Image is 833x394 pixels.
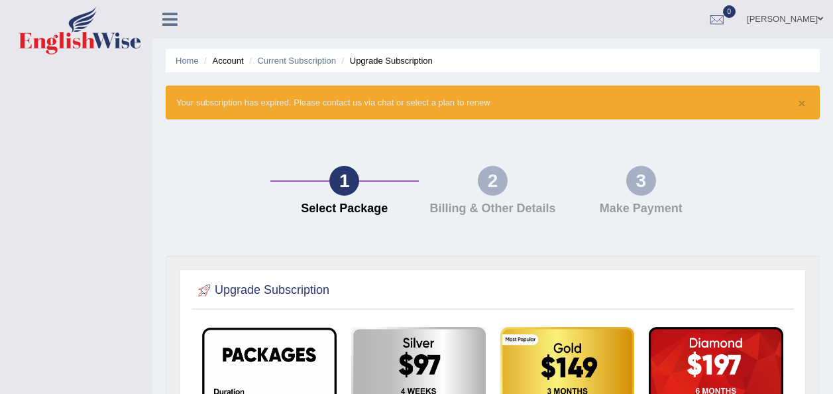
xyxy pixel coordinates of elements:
[478,166,508,196] div: 2
[329,166,359,196] div: 1
[195,281,329,300] h2: Upgrade Subscription
[798,96,806,110] button: ×
[626,166,656,196] div: 3
[277,202,412,216] h4: Select Package
[573,202,708,216] h4: Make Payment
[339,54,433,67] li: Upgrade Subscription
[176,56,199,66] a: Home
[166,86,820,119] div: Your subscription has expired. Please contact us via chat or select a plan to renew
[257,56,336,66] a: Current Subscription
[201,54,243,67] li: Account
[425,202,561,216] h4: Billing & Other Details
[723,5,736,18] span: 0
